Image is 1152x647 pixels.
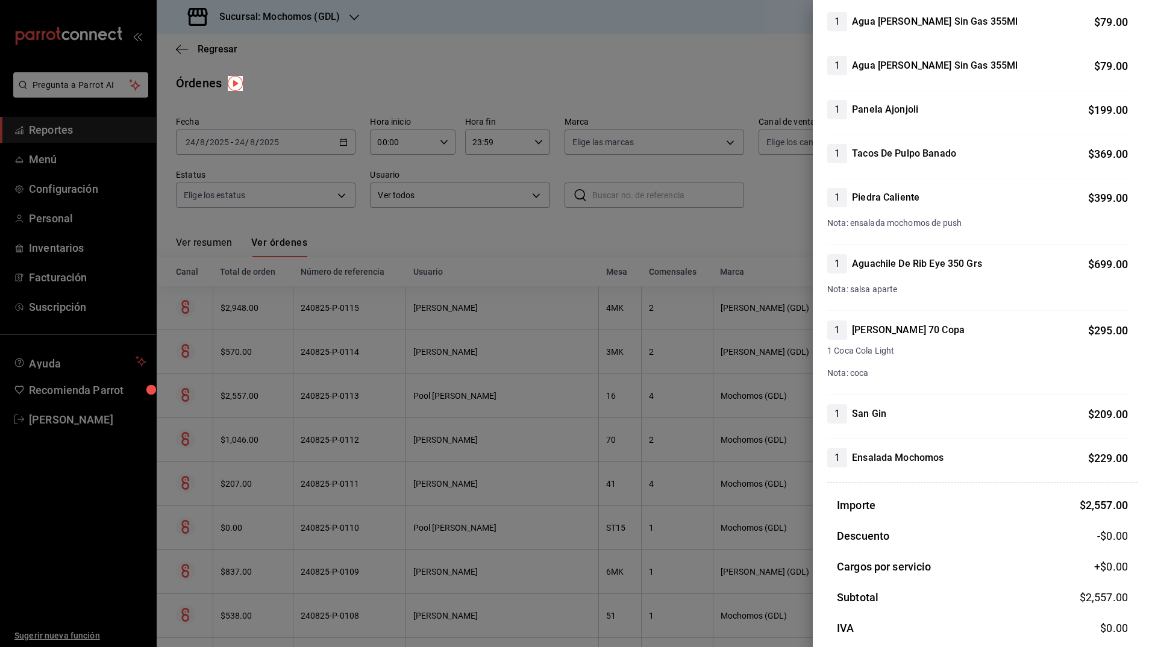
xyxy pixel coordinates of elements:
span: 1 [827,14,847,29]
h3: Subtotal [837,589,878,605]
span: $ 199.00 [1088,104,1128,116]
h4: Ensalada Mochomos [852,451,944,465]
span: $ 2,557.00 [1080,591,1128,604]
span: $ 79.00 [1094,16,1128,28]
span: 1 [827,407,847,421]
span: $ 369.00 [1088,148,1128,160]
span: +$ 0.00 [1094,558,1128,575]
span: $ 229.00 [1088,452,1128,464]
span: 1 [827,190,847,205]
span: 1 [827,323,847,337]
h4: San Gin [852,407,886,421]
span: $ 209.00 [1088,408,1128,420]
h4: Agua [PERSON_NAME] Sin Gas 355Ml [852,58,1018,73]
h4: Piedra Caliente [852,190,919,205]
span: $ 79.00 [1094,60,1128,72]
span: Nota: ensalada mochomos de push [827,218,962,228]
h3: Importe [837,497,875,513]
span: 1 [827,58,847,73]
span: $ 2,557.00 [1080,499,1128,511]
h4: Aguachile De Rib Eye 350 Grs [852,257,982,271]
h3: Descuento [837,528,889,544]
img: Tooltip marker [228,76,243,91]
span: Nota: salsa aparte [827,284,897,294]
span: $ 699.00 [1088,258,1128,270]
span: $ 399.00 [1088,192,1128,204]
h4: Agua [PERSON_NAME] Sin Gas 355Ml [852,14,1018,29]
span: Nota: coca [827,368,868,378]
h3: Cargos por servicio [837,558,931,575]
span: 1 [827,102,847,117]
span: -$0.00 [1097,528,1128,544]
span: $ 0.00 [1100,622,1128,634]
span: 1 [827,451,847,465]
h3: IVA [837,620,854,636]
span: $ 295.00 [1088,324,1128,337]
h4: Panela Ajonjoli [852,102,918,117]
span: 1 [827,257,847,271]
h4: Tacos De Pulpo Banado [852,146,956,161]
span: 1 [827,146,847,161]
h4: [PERSON_NAME] 70 Copa [852,323,965,337]
span: 1 Coca Cola Light [827,345,1128,357]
